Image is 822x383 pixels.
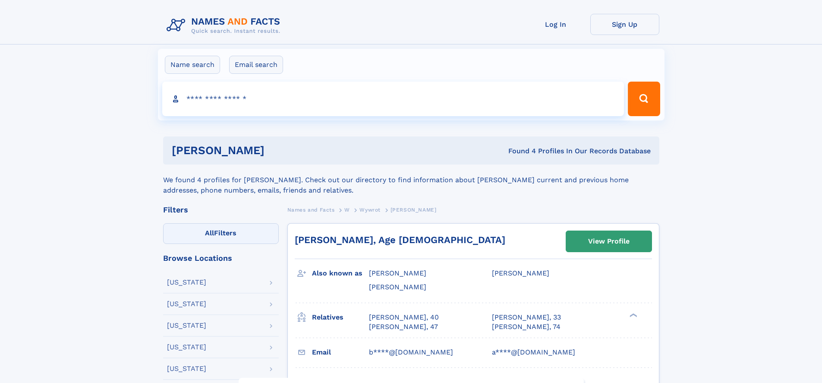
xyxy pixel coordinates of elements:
[386,146,651,156] div: Found 4 Profiles In Our Records Database
[391,207,437,213] span: [PERSON_NAME]
[369,313,439,322] a: [PERSON_NAME], 40
[205,229,214,237] span: All
[359,204,381,215] a: Wywrot
[295,234,505,245] a: [PERSON_NAME], Age [DEMOGRAPHIC_DATA]
[163,14,287,37] img: Logo Names and Facts
[167,279,206,286] div: [US_STATE]
[167,365,206,372] div: [US_STATE]
[588,231,630,251] div: View Profile
[590,14,659,35] a: Sign Up
[627,312,638,318] div: ❯
[492,313,561,322] a: [PERSON_NAME], 33
[628,82,660,116] button: Search Button
[229,56,283,74] label: Email search
[521,14,590,35] a: Log In
[492,322,561,332] a: [PERSON_NAME], 74
[344,207,350,213] span: W
[162,82,624,116] input: search input
[369,283,426,291] span: [PERSON_NAME]
[566,231,652,252] a: View Profile
[492,269,549,277] span: [PERSON_NAME]
[163,223,279,244] label: Filters
[163,254,279,262] div: Browse Locations
[369,322,438,332] a: [PERSON_NAME], 47
[369,269,426,277] span: [PERSON_NAME]
[163,206,279,214] div: Filters
[312,345,369,360] h3: Email
[344,204,350,215] a: W
[359,207,381,213] span: Wywrot
[167,344,206,351] div: [US_STATE]
[312,310,369,325] h3: Relatives
[165,56,220,74] label: Name search
[163,165,659,196] div: We found 4 profiles for [PERSON_NAME]. Check out our directory to find information about [PERSON_...
[167,322,206,329] div: [US_STATE]
[167,301,206,307] div: [US_STATE]
[287,204,335,215] a: Names and Facts
[172,145,387,156] h1: [PERSON_NAME]
[312,266,369,281] h3: Also known as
